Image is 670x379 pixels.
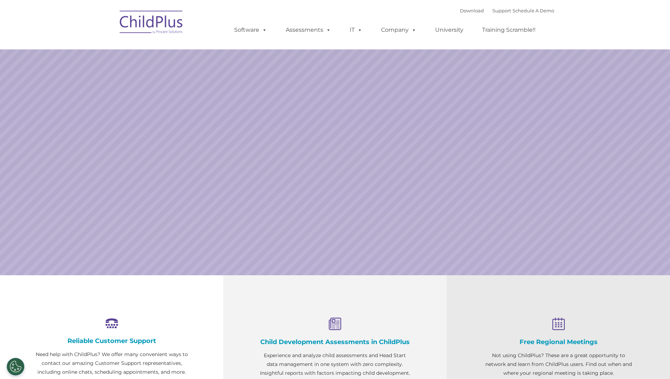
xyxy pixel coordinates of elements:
img: ChildPlus by Procare Solutions [116,6,187,41]
p: Not using ChildPlus? These are a great opportunity to network and learn from ChildPlus users. Fin... [482,351,635,378]
a: Schedule A Demo [512,8,554,13]
a: Assessments [279,23,338,37]
p: Need help with ChildPlus? We offer many convenient ways to contact our amazing Customer Support r... [35,350,188,377]
h4: Reliable Customer Support [35,337,188,345]
h4: Free Regional Meetings [482,338,635,346]
a: Support [492,8,511,13]
a: IT [343,23,369,37]
p: Experience and analyze child assessments and Head Start data management in one system with zero c... [259,351,411,378]
a: University [428,23,470,37]
h4: Child Development Assessments in ChildPlus [259,338,411,346]
a: Download [460,8,484,13]
a: Company [374,23,423,37]
button: Cookies Settings [7,358,24,375]
font: | [460,8,554,13]
a: Software [227,23,274,37]
a: Training Scramble!! [475,23,542,37]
